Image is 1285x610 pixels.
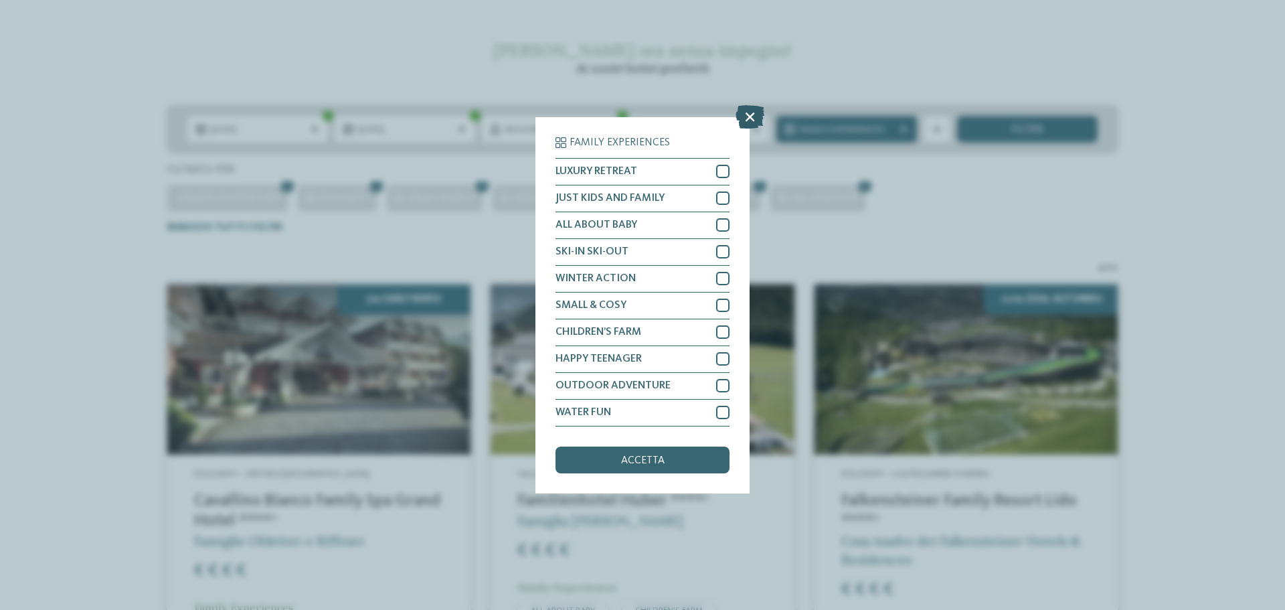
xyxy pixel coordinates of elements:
[555,354,642,364] span: HAPPY TEENAGER
[555,246,628,257] span: SKI-IN SKI-OUT
[555,220,637,230] span: ALL ABOUT BABY
[555,380,671,391] span: OUTDOOR ADVENTURE
[555,193,665,204] span: JUST KIDS AND FAMILY
[555,273,636,284] span: WINTER ACTION
[555,166,637,177] span: LUXURY RETREAT
[621,455,665,466] span: accetta
[555,327,641,337] span: CHILDREN’S FARM
[555,300,626,311] span: SMALL & COSY
[555,407,611,418] span: WATER FUN
[570,137,670,148] span: Family Experiences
